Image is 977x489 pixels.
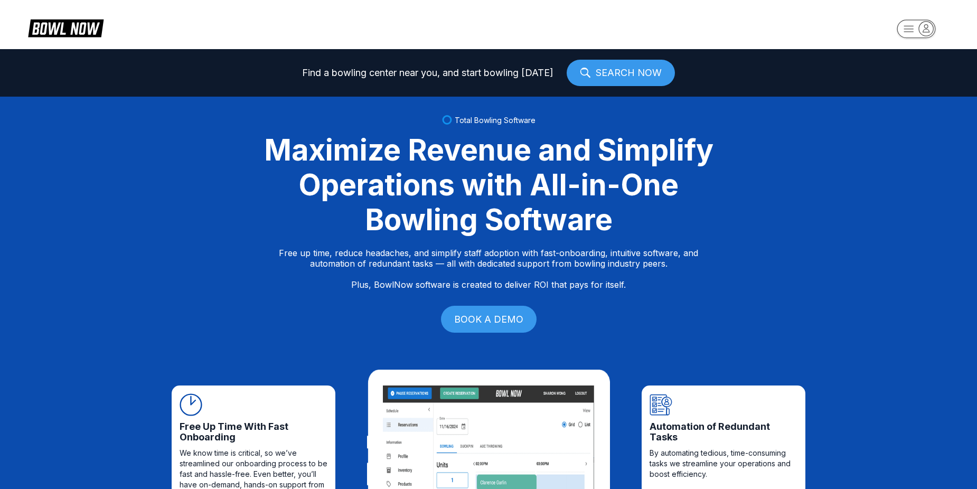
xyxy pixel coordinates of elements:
span: Free Up Time With Fast Onboarding [180,421,327,443]
span: By automating tedious, time-consuming tasks we streamline your operations and boost efficiency. [650,448,797,479]
div: Maximize Revenue and Simplify Operations with All-in-One Bowling Software [251,133,726,237]
span: Automation of Redundant Tasks [650,421,797,443]
a: SEARCH NOW [567,60,675,86]
span: Find a bowling center near you, and start bowling [DATE] [302,68,553,78]
a: BOOK A DEMO [441,306,537,333]
p: Free up time, reduce headaches, and simplify staff adoption with fast-onboarding, intuitive softw... [279,248,698,290]
span: Total Bowling Software [455,116,536,125]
